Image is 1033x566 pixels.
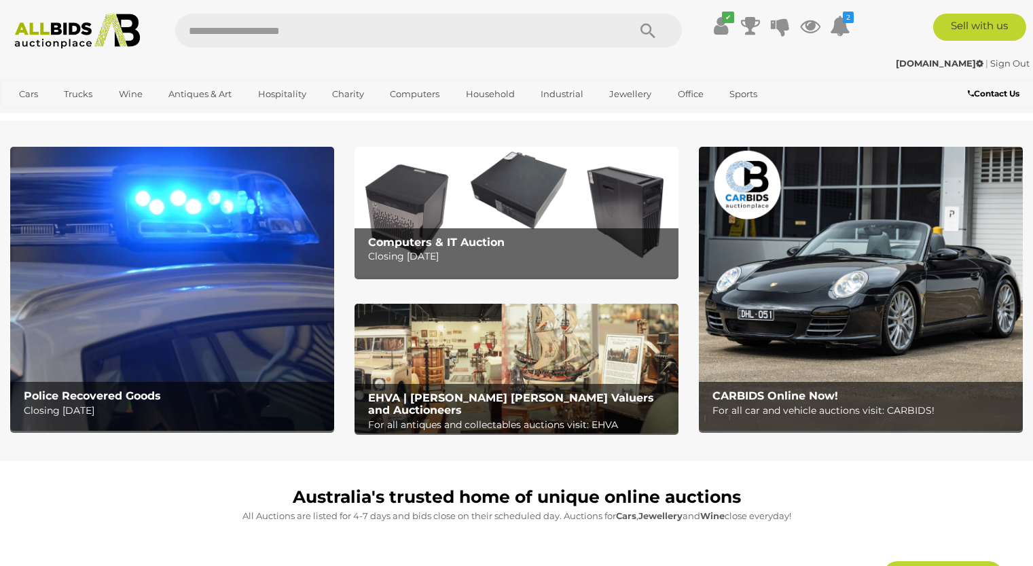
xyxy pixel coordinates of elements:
strong: [DOMAIN_NAME] [896,58,983,69]
a: [DOMAIN_NAME] [896,58,985,69]
a: Computers & IT Auction Computers & IT Auction Closing [DATE] [355,147,678,277]
img: Police Recovered Goods [10,147,334,431]
img: Allbids.com.au [7,14,147,49]
a: Jewellery [600,83,660,105]
a: Police Recovered Goods Police Recovered Goods Closing [DATE] [10,147,334,431]
img: Computers & IT Auction [355,147,678,277]
b: Police Recovered Goods [24,389,161,402]
a: Industrial [532,83,592,105]
a: Cars [10,83,47,105]
a: Contact Us [968,86,1023,101]
a: Charity [323,83,373,105]
p: Closing [DATE] [368,248,672,265]
a: Household [457,83,524,105]
img: CARBIDS Online Now! [699,147,1023,431]
p: For all car and vehicle auctions visit: CARBIDS! [712,402,1016,419]
b: EHVA | [PERSON_NAME] [PERSON_NAME] Valuers and Auctioneers [368,391,654,417]
h1: Australia's trusted home of unique online auctions [17,488,1016,507]
span: | [985,58,988,69]
a: 2 [830,14,850,38]
a: Trucks [55,83,101,105]
img: EHVA | Evans Hastings Valuers and Auctioneers [355,304,678,434]
i: ✔ [722,12,734,23]
a: Hospitality [249,83,315,105]
strong: Wine [700,510,725,521]
b: Computers & IT Auction [368,236,505,249]
strong: Jewellery [638,510,683,521]
p: Closing [DATE] [24,402,327,419]
i: 2 [843,12,854,23]
a: [GEOGRAPHIC_DATA] [10,105,124,128]
a: Wine [110,83,151,105]
a: Sell with us [933,14,1026,41]
a: Office [669,83,712,105]
a: Sports [721,83,766,105]
a: EHVA | Evans Hastings Valuers and Auctioneers EHVA | [PERSON_NAME] [PERSON_NAME] Valuers and Auct... [355,304,678,434]
p: All Auctions are listed for 4-7 days and bids close on their scheduled day. Auctions for , and cl... [17,508,1016,524]
p: For all antiques and collectables auctions visit: EHVA [368,417,672,434]
a: ✔ [710,14,731,38]
a: Sign Out [990,58,1030,69]
a: CARBIDS Online Now! CARBIDS Online Now! For all car and vehicle auctions visit: CARBIDS! [699,147,1023,431]
b: Contact Us [968,88,1019,99]
a: Computers [381,83,448,105]
strong: Cars [616,510,636,521]
button: Search [614,14,682,48]
b: CARBIDS Online Now! [712,389,838,402]
a: Antiques & Art [160,83,240,105]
